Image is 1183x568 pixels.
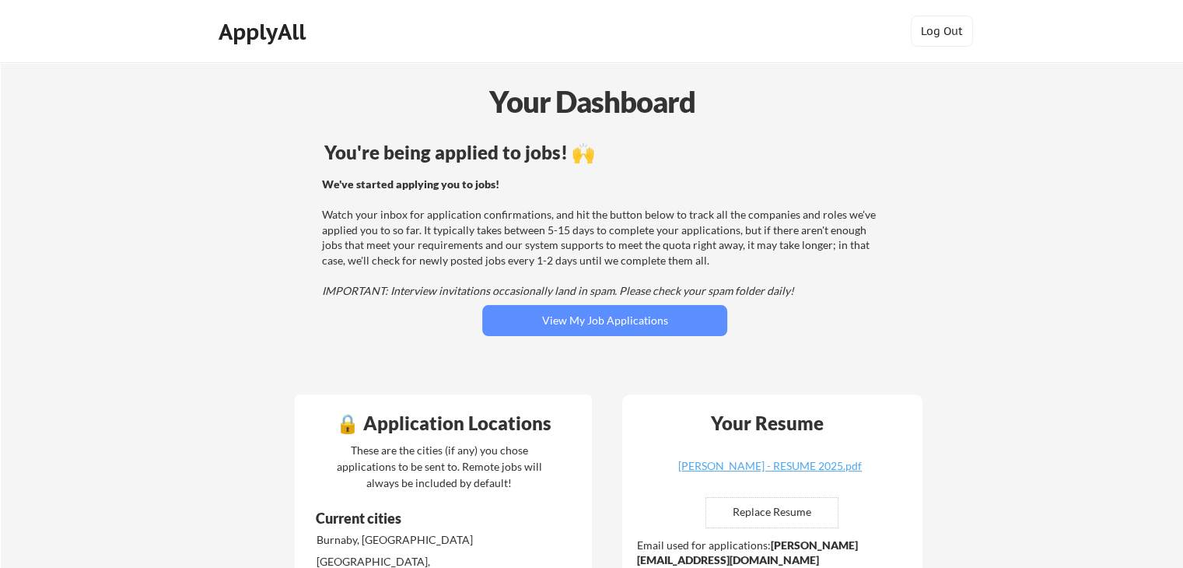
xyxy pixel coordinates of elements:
div: Current cities [316,511,531,525]
a: [PERSON_NAME] - RESUME 2025.pdf [677,461,863,485]
em: IMPORTANT: Interview invitations occasionally land in spam. Please check your spam folder daily! [322,284,794,297]
div: You're being applied to jobs! 🙌 [324,143,885,162]
div: Watch your inbox for application confirmations, and hit the button below to track all the compani... [322,177,883,299]
button: View My Job Applications [482,305,727,336]
button: Log Out [911,16,973,47]
div: Your Dashboard [2,79,1183,124]
div: Burnaby, [GEOGRAPHIC_DATA] [317,532,481,548]
div: ApplyAll [219,19,310,45]
div: [PERSON_NAME] - RESUME 2025.pdf [677,461,863,472]
div: These are the cities (if any) you chose applications to be sent to. Remote jobs will always be in... [332,442,546,491]
strong: We've started applying you to jobs! [322,177,499,191]
div: 🔒 Application Locations [299,414,588,433]
div: Your Resume [690,414,844,433]
strong: [PERSON_NAME][EMAIL_ADDRESS][DOMAIN_NAME] [637,538,858,567]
